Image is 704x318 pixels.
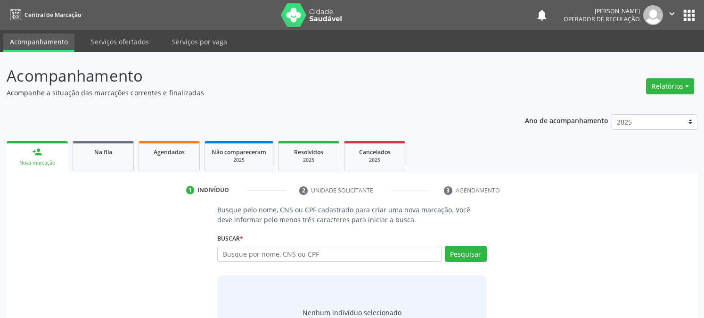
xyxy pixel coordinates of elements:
[94,148,112,156] span: Na fila
[84,33,156,50] a: Serviços ofertados
[212,157,266,164] div: 2025
[535,8,548,22] button: notifications
[564,15,640,23] span: Operador de regulação
[197,186,229,194] div: Indivíduo
[217,246,441,262] input: Busque por nome, CNS ou CPF
[681,7,697,24] button: apps
[285,157,332,164] div: 2025
[7,64,490,88] p: Acompanhamento
[165,33,234,50] a: Serviços por vaga
[212,148,266,156] span: Não compareceram
[217,205,486,225] p: Busque pelo nome, CNS ou CPF cadastrado para criar uma nova marcação. Você deve informar pelo men...
[564,7,640,15] div: [PERSON_NAME]
[351,157,398,164] div: 2025
[643,5,663,25] img: img
[217,231,243,246] label: Buscar
[3,33,74,52] a: Acompanhamento
[7,7,81,23] a: Central de Marcação
[186,186,195,194] div: 1
[294,148,323,156] span: Resolvidos
[32,147,42,157] div: person_add
[13,159,61,167] div: Nova marcação
[646,78,694,94] button: Relatórios
[445,246,487,262] button: Pesquisar
[154,148,185,156] span: Agendados
[667,8,677,19] i: 
[25,11,81,19] span: Central de Marcação
[7,88,490,98] p: Acompanhe a situação das marcações correntes e finalizadas
[303,308,401,318] div: Nenhum indivíduo selecionado
[359,148,391,156] span: Cancelados
[663,5,681,25] button: 
[525,114,608,126] p: Ano de acompanhamento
